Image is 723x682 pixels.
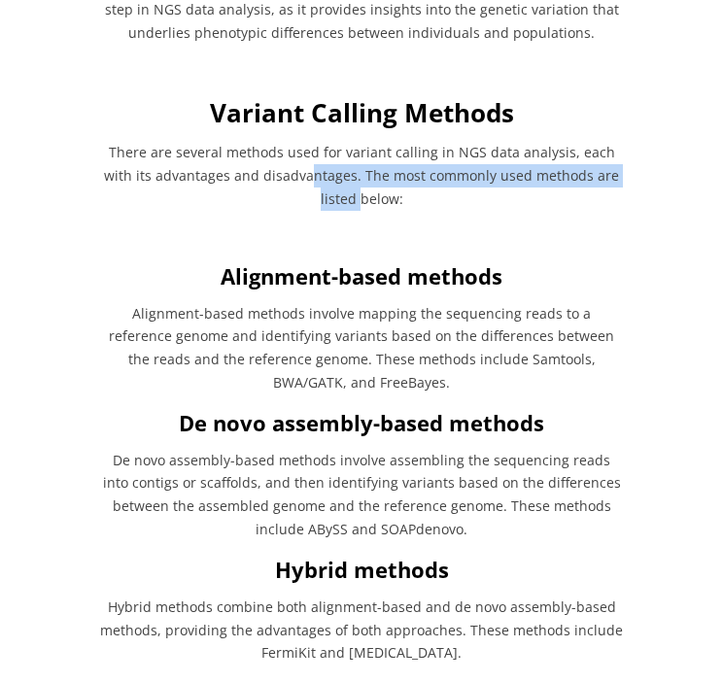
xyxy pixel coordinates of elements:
[103,451,621,538] span: De novo assembly-based methods involve assembling the sequencing reads into contigs or scaffolds,...
[275,555,449,584] b: Hybrid methods
[221,261,502,290] strong: Alignment-based methods
[351,543,700,659] iframe: Drift Widget Chat Controller
[104,143,619,208] span: There are several methods used for variant calling in NGS data analysis, each with its advantages...
[179,408,544,437] strong: De novo assembly-based methods
[210,95,514,130] b: Variant Calling Methods
[109,304,614,392] span: Alignment-based methods involve mapping the sequencing reads to a reference genome and identifyin...
[100,597,623,663] span: Hybrid methods combine both alignment-based and de novo assembly-based methods, providing the adv...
